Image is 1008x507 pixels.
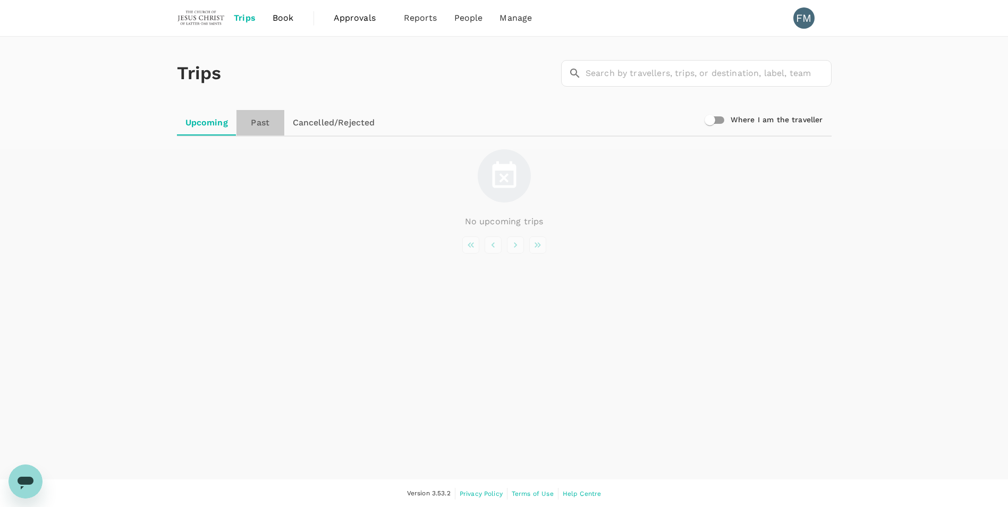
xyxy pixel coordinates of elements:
input: Search by travellers, trips, or destination, label, team [586,60,832,87]
div: FM [793,7,815,29]
a: Past [236,110,284,136]
span: Privacy Policy [460,490,503,497]
span: Trips [234,12,256,24]
span: Version 3.53.2 [407,488,451,499]
p: No upcoming trips [465,215,544,228]
span: People [454,12,483,24]
span: Book [273,12,294,24]
iframe: Button to launch messaging window [9,464,43,498]
img: The Malaysian Church of Jesus Christ of Latter-day Saints [177,6,226,30]
span: Approvals [334,12,387,24]
a: Cancelled/Rejected [284,110,384,136]
span: Help Centre [563,490,602,497]
h1: Trips [177,37,222,110]
a: Privacy Policy [460,488,503,500]
span: Reports [404,12,437,24]
a: Upcoming [177,110,236,136]
h6: Where I am the traveller [731,114,823,126]
span: Manage [499,12,532,24]
a: Help Centre [563,488,602,500]
span: Terms of Use [512,490,554,497]
nav: pagination navigation [460,236,549,253]
a: Terms of Use [512,488,554,500]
